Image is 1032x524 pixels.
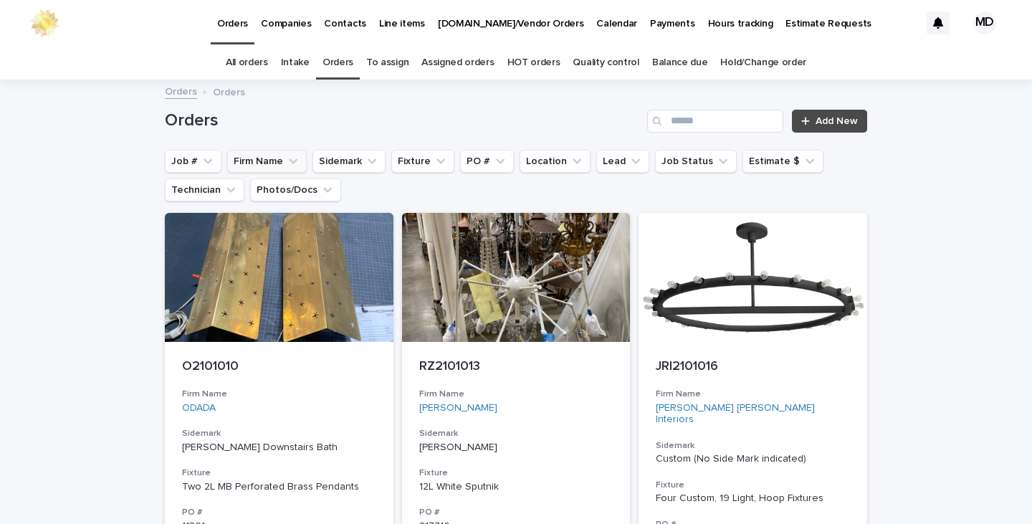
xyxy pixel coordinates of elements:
button: Job # [165,150,221,173]
div: MD [973,11,996,34]
button: PO # [460,150,514,173]
h3: PO # [419,507,613,518]
a: ODADA [182,402,216,414]
p: JRI2101016 [656,359,850,375]
h3: PO # [182,507,376,518]
a: Balance due [652,46,708,80]
p: [PERSON_NAME] [419,442,613,454]
p: [PERSON_NAME] Downstairs Bath [182,442,376,454]
button: Sidemark [312,150,386,173]
a: HOT orders [507,46,560,80]
button: Job Status [655,150,737,173]
a: Hold/Change order [720,46,806,80]
a: Quality control [573,46,639,80]
button: Firm Name [227,150,307,173]
h3: Fixture [419,467,613,479]
h3: Firm Name [419,389,613,400]
h3: Sidemark [656,440,850,452]
button: Estimate $ [742,150,823,173]
h3: Sidemark [419,428,613,439]
h3: Firm Name [182,389,376,400]
a: Add New [792,110,867,133]
div: Four Custom, 19 Light, Hoop Fixtures [656,492,850,505]
div: 12L White Sputnik [419,481,613,493]
a: [PERSON_NAME] [PERSON_NAME] Interiors [656,402,850,427]
h3: Fixture [656,480,850,491]
button: Fixture [391,150,454,173]
img: 0ffKfDbyRa2Iv8hnaAqg [29,9,60,37]
p: Orders [213,83,245,99]
button: Technician [165,178,244,201]
h3: Sidemark [182,428,376,439]
div: Two 2L MB Perforated Brass Pendants [182,481,376,493]
h1: Orders [165,110,641,131]
button: Photos/Docs [250,178,341,201]
p: Custom (No Side Mark indicated) [656,453,850,465]
p: O2101010 [182,359,376,375]
a: Orders [322,46,353,80]
a: To assign [366,46,408,80]
h3: Fixture [182,467,376,479]
button: Location [520,150,591,173]
h3: Firm Name [656,389,850,400]
p: RZ2101013 [419,359,613,375]
a: Assigned orders [421,46,494,80]
button: Lead [596,150,649,173]
a: [PERSON_NAME] [419,402,497,414]
a: Intake [281,46,310,80]
a: All orders [226,46,268,80]
input: Search [647,110,783,133]
span: Add New [816,116,858,126]
a: Orders [165,82,197,99]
